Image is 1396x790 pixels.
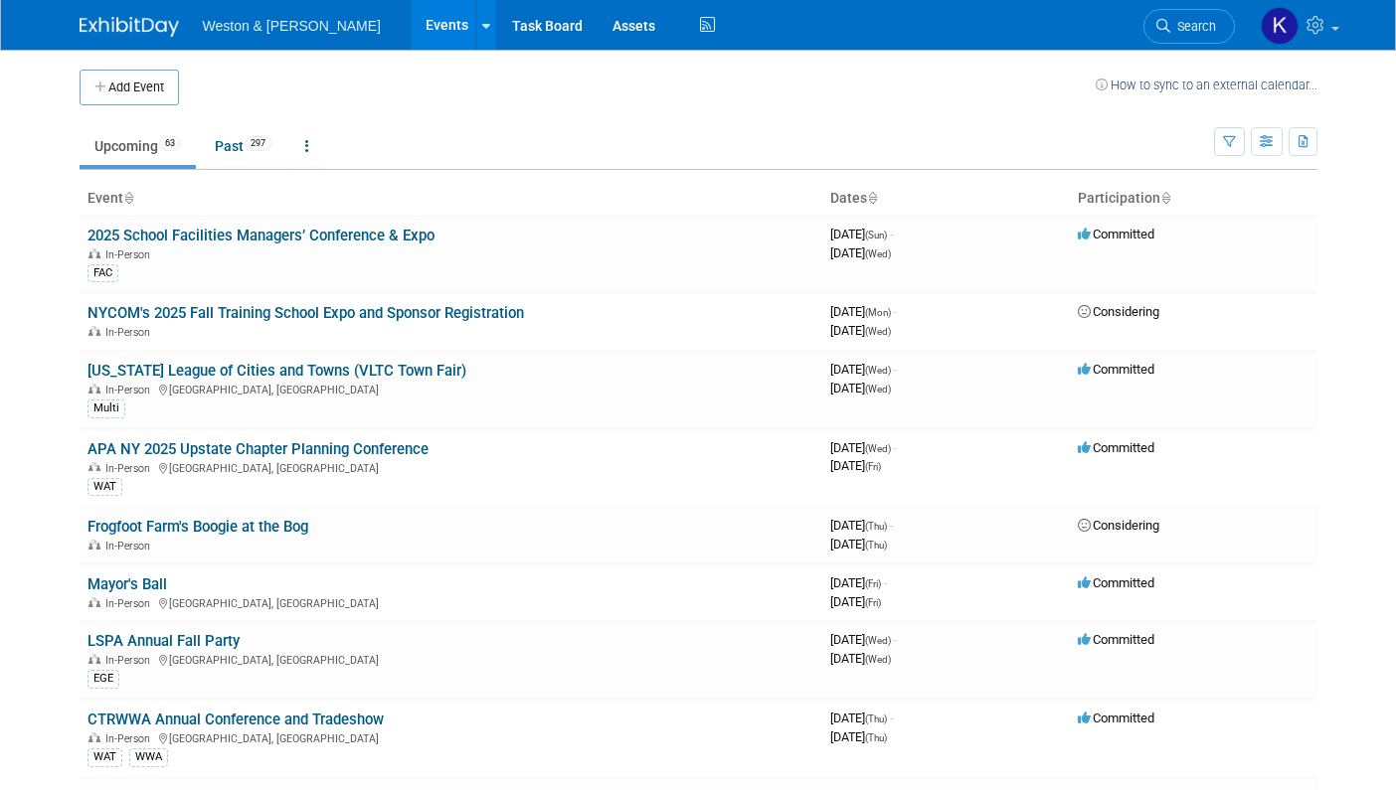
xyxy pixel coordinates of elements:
[88,462,100,472] img: In-Person Event
[88,248,100,258] img: In-Person Event
[1078,440,1154,455] span: Committed
[822,182,1070,216] th: Dates
[865,307,891,318] span: (Mon)
[87,711,384,728] a: CTRWWA Annual Conference and Tradeshow
[203,18,381,34] span: Weston & [PERSON_NAME]
[830,518,893,533] span: [DATE]
[865,540,887,551] span: (Thu)
[105,597,156,610] span: In-Person
[1261,7,1299,45] img: Kelly McCracken
[830,245,891,260] span: [DATE]
[830,632,897,647] span: [DATE]
[830,575,887,590] span: [DATE]
[87,594,814,610] div: [GEOGRAPHIC_DATA], [GEOGRAPHIC_DATA]
[830,458,881,473] span: [DATE]
[865,635,891,646] span: (Wed)
[867,190,877,206] a: Sort by Start Date
[87,381,814,396] div: [GEOGRAPHIC_DATA], [GEOGRAPHIC_DATA]
[1170,19,1216,34] span: Search
[865,732,887,743] span: (Thu)
[830,651,891,666] span: [DATE]
[87,304,524,322] a: NYCOM's 2025 Fall Training School Expo and Sponsor Registration
[830,594,881,609] span: [DATE]
[1078,518,1159,533] span: Considering
[105,732,156,745] span: In-Person
[105,654,156,667] span: In-Person
[1078,304,1159,319] span: Considering
[159,136,181,151] span: 63
[80,70,179,105] button: Add Event
[245,136,271,151] span: 297
[88,654,100,664] img: In-Person Event
[894,304,897,319] span: -
[865,521,887,532] span: (Thu)
[894,632,897,647] span: -
[88,540,100,550] img: In-Person Event
[87,478,122,496] div: WAT
[80,127,196,165] a: Upcoming63
[830,362,897,377] span: [DATE]
[87,651,814,667] div: [GEOGRAPHIC_DATA], [GEOGRAPHIC_DATA]
[865,461,881,472] span: (Fri)
[87,399,125,417] div: Multi
[865,443,891,454] span: (Wed)
[88,326,100,336] img: In-Person Event
[80,182,822,216] th: Event
[88,597,100,607] img: In-Person Event
[123,190,133,206] a: Sort by Event Name
[890,227,893,241] span: -
[865,597,881,608] span: (Fri)
[894,440,897,455] span: -
[865,248,891,259] span: (Wed)
[1078,362,1154,377] span: Committed
[87,362,466,380] a: [US_STATE] League of Cities and Towns (VLTC Town Fair)
[105,462,156,475] span: In-Person
[87,518,308,536] a: Frogfoot Farm's Boogie at the Bog
[1096,78,1317,92] a: How to sync to an external calendar...
[830,711,893,725] span: [DATE]
[890,711,893,725] span: -
[890,518,893,533] span: -
[105,384,156,396] span: In-Person
[80,17,179,37] img: ExhibitDay
[1143,9,1235,44] a: Search
[865,654,891,665] span: (Wed)
[1160,190,1170,206] a: Sort by Participation Type
[87,632,240,650] a: LSPA Annual Fall Party
[87,264,118,282] div: FAC
[894,362,897,377] span: -
[865,230,887,240] span: (Sun)
[87,575,167,593] a: Mayor's Ball
[1078,711,1154,725] span: Committed
[830,381,891,395] span: [DATE]
[830,323,891,338] span: [DATE]
[88,384,100,394] img: In-Person Event
[105,540,156,553] span: In-Person
[830,729,887,744] span: [DATE]
[88,732,100,742] img: In-Person Event
[87,748,122,766] div: WAT
[87,440,429,458] a: APA NY 2025 Upstate Chapter Planning Conference
[129,748,168,766] div: WWA
[200,127,286,165] a: Past297
[105,326,156,339] span: In-Person
[87,729,814,745] div: [GEOGRAPHIC_DATA], [GEOGRAPHIC_DATA]
[865,713,887,724] span: (Thu)
[830,227,893,241] span: [DATE]
[1070,182,1317,216] th: Participation
[884,575,887,590] span: -
[87,670,119,688] div: EGE
[1078,575,1154,590] span: Committed
[87,459,814,475] div: [GEOGRAPHIC_DATA], [GEOGRAPHIC_DATA]
[865,326,891,337] span: (Wed)
[830,440,897,455] span: [DATE]
[865,384,891,395] span: (Wed)
[105,248,156,261] span: In-Person
[1078,227,1154,241] span: Committed
[865,578,881,589] span: (Fri)
[87,227,435,244] a: 2025 School Facilities Managers’ Conference & Expo
[830,304,897,319] span: [DATE]
[830,537,887,552] span: [DATE]
[865,365,891,376] span: (Wed)
[1078,632,1154,647] span: Committed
